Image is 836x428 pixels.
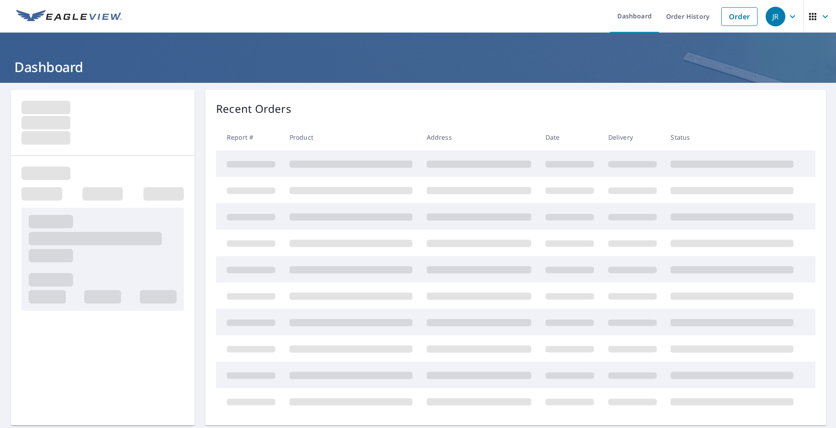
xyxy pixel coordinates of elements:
p: Recent Orders [216,101,291,117]
th: Report # [216,124,282,150]
h1: Dashboard [11,58,825,76]
th: Address [420,124,538,150]
th: Date [538,124,601,150]
div: JR [766,7,785,26]
th: Product [282,124,420,150]
th: Delivery [601,124,664,150]
img: EV Logo [16,10,122,23]
th: Status [663,124,801,150]
a: Order [721,7,758,26]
